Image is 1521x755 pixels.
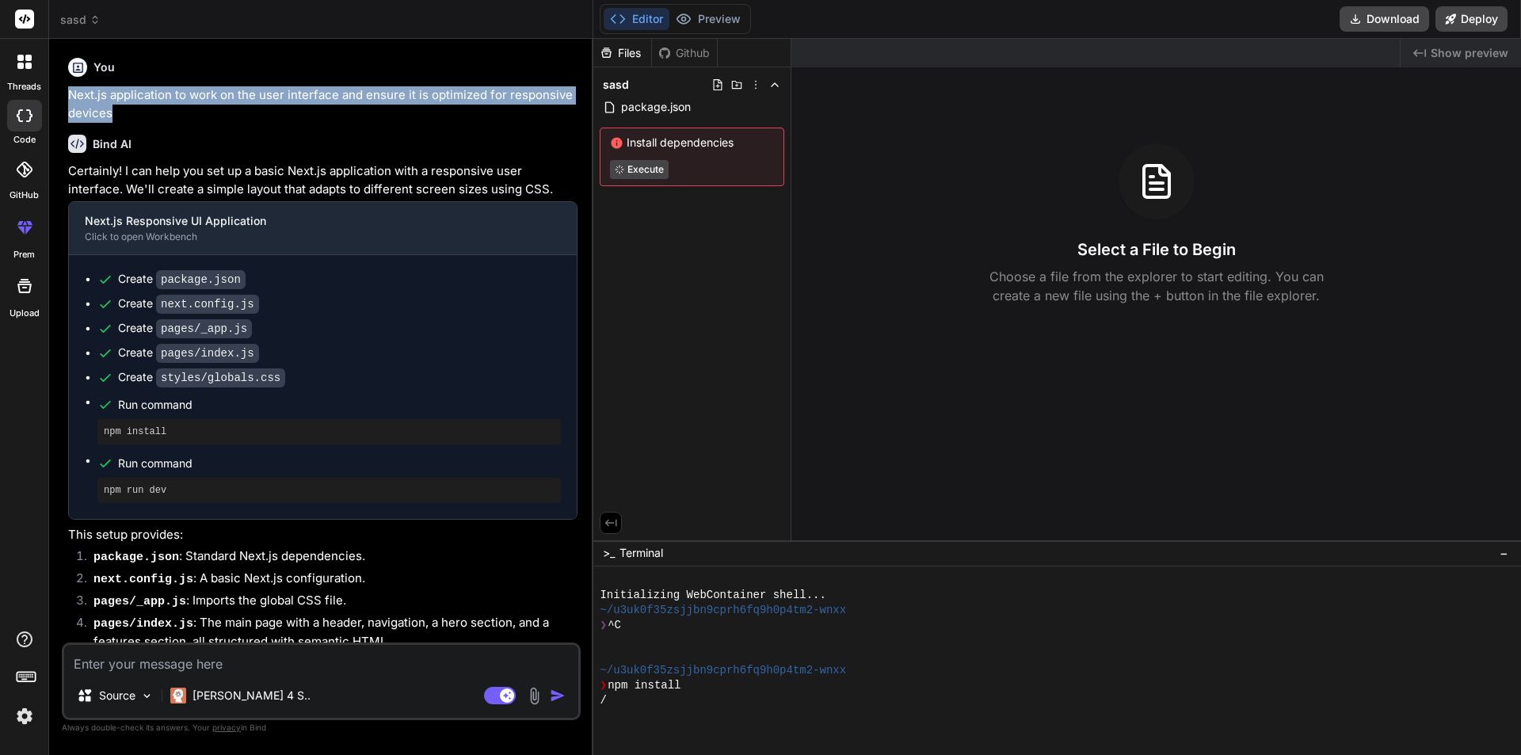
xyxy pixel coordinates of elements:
[193,688,311,704] p: [PERSON_NAME] 4 S..
[60,12,101,28] span: sasd
[600,678,608,693] span: ❯
[1500,545,1508,561] span: −
[608,618,621,633] span: ^C
[13,133,36,147] label: code
[93,59,115,75] h6: You
[600,693,606,708] span: /
[93,573,193,586] code: next.config.js
[619,97,692,116] span: package.json
[81,614,578,651] li: : The main page with a header, navigation, a hero section, and a features section, all structured...
[81,570,578,592] li: : A basic Next.js configuration.
[81,592,578,614] li: : Imports the global CSS file.
[118,296,259,312] div: Create
[669,8,747,30] button: Preview
[85,213,536,229] div: Next.js Responsive UI Application
[600,663,846,678] span: ~/u3uk0f35zsjjbn9cprh6fq9h0p4tm2-wnxx
[170,688,186,704] img: Claude 4 Sonnet
[156,270,246,289] code: package.json
[118,369,285,386] div: Create
[550,688,566,704] img: icon
[1435,6,1508,32] button: Deploy
[68,526,578,544] p: This setup provides:
[608,678,680,693] span: npm install
[118,345,259,361] div: Create
[610,135,774,151] span: Install dependencies
[619,545,663,561] span: Terminal
[593,45,651,61] div: Files
[212,723,241,732] span: privacy
[93,136,132,152] h6: Bind AI
[104,425,555,438] pre: npm install
[1496,540,1511,566] button: −
[156,344,259,363] code: pages/index.js
[600,603,846,618] span: ~/u3uk0f35zsjjbn9cprh6fq9h0p4tm2-wnxx
[104,484,555,497] pre: npm run dev
[93,595,186,608] code: pages/_app.js
[156,368,285,387] code: styles/globals.css
[81,547,578,570] li: : Standard Next.js dependencies.
[93,617,193,631] code: pages/index.js
[604,8,669,30] button: Editor
[11,703,38,730] img: settings
[600,588,825,603] span: Initializing WebContainer shell...
[118,320,252,337] div: Create
[7,80,41,93] label: threads
[603,545,615,561] span: >_
[93,551,179,564] code: package.json
[10,307,40,320] label: Upload
[1340,6,1429,32] button: Download
[610,160,669,179] button: Execute
[118,271,246,288] div: Create
[603,77,629,93] span: sasd
[62,720,581,735] p: Always double-check its answers. Your in Bind
[68,162,578,198] p: Certainly! I can help you set up a basic Next.js application with a responsive user interface. We...
[156,295,259,314] code: next.config.js
[118,397,561,413] span: Run command
[600,618,608,633] span: ❯
[85,231,536,243] div: Click to open Workbench
[1077,238,1236,261] h3: Select a File to Begin
[69,202,551,254] button: Next.js Responsive UI ApplicationClick to open Workbench
[156,319,252,338] code: pages/_app.js
[68,86,578,122] p: Next.js application to work on the user interface and ensure it is optimized for responsive devices
[652,45,717,61] div: Github
[1431,45,1508,61] span: Show preview
[979,267,1334,305] p: Choose a file from the explorer to start editing. You can create a new file using the + button in...
[118,456,561,471] span: Run command
[99,688,135,704] p: Source
[13,248,35,261] label: prem
[10,189,39,202] label: GitHub
[140,689,154,703] img: Pick Models
[525,687,543,705] img: attachment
